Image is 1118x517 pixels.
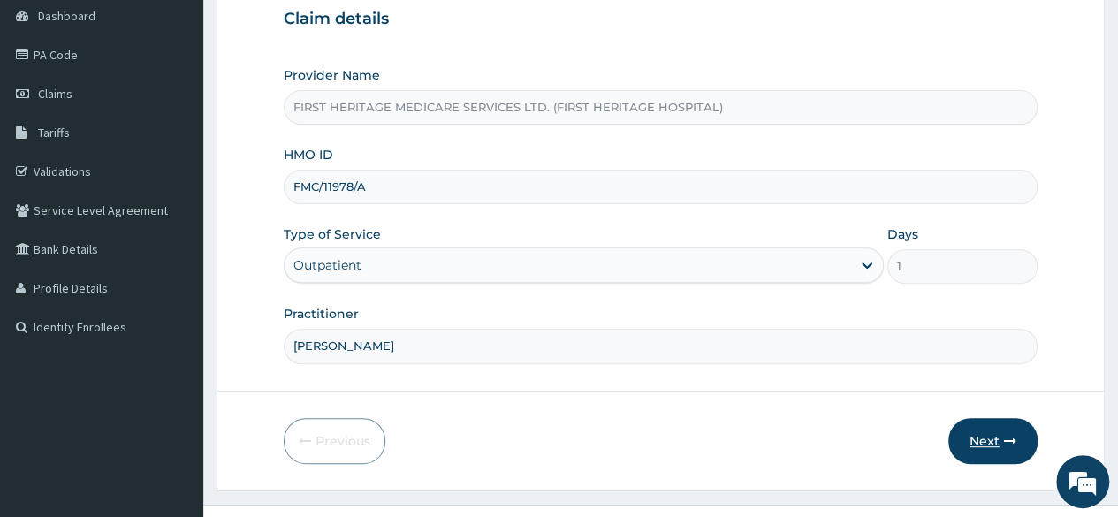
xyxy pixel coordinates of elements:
[33,88,72,133] img: d_794563401_company_1708531726252_794563401
[948,418,1038,464] button: Next
[38,86,72,102] span: Claims
[284,66,380,84] label: Provider Name
[9,336,337,398] textarea: Type your message and hit 'Enter'
[293,256,361,274] div: Outpatient
[38,125,70,141] span: Tariffs
[92,99,297,122] div: Chat with us now
[284,170,1038,204] input: Enter HMO ID
[284,329,1038,363] input: Enter Name
[38,8,95,24] span: Dashboard
[284,418,385,464] button: Previous
[284,305,359,323] label: Practitioner
[284,225,381,243] label: Type of Service
[284,146,333,163] label: HMO ID
[887,225,918,243] label: Days
[290,9,332,51] div: Minimize live chat window
[284,10,1038,29] h3: Claim details
[103,149,244,328] span: We're online!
